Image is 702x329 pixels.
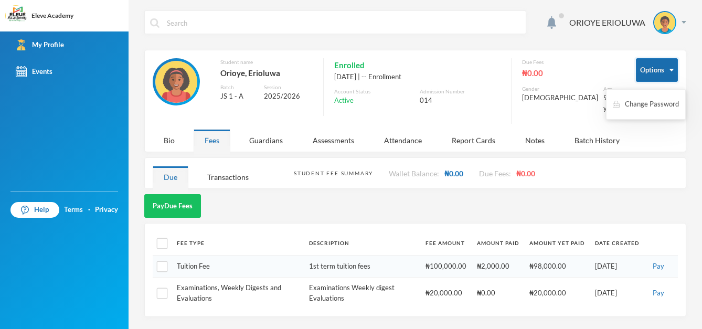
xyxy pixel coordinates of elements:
[264,91,313,102] div: 2025/2026
[444,169,463,178] span: ₦0.00
[194,129,230,152] div: Fees
[612,95,680,114] button: Change Password
[10,202,59,218] a: Help
[590,231,644,255] th: Date Created
[420,278,472,309] td: ₦20,000.00
[654,12,675,33] img: STUDENT
[220,91,256,102] div: JS 1 - A
[334,95,354,106] span: Active
[334,72,501,82] div: [DATE] | -- Enrollment
[238,129,294,152] div: Guardians
[472,255,524,278] td: ₦2,000.00
[590,278,644,309] td: [DATE]
[6,6,27,27] img: logo
[88,205,90,215] div: ·
[31,11,73,20] div: Eleve Academy
[522,93,598,103] div: [DEMOGRAPHIC_DATA]
[172,278,304,309] td: Examinations, Weekly Digests and Evaluations
[172,255,304,278] td: Tuition Fee
[524,278,590,309] td: ₦20,000.00
[603,85,620,93] div: Age
[650,288,667,299] button: Pay
[16,39,64,50] div: My Profile
[472,231,524,255] th: Amount Paid
[373,129,433,152] div: Attendance
[302,129,365,152] div: Assessments
[95,205,118,215] a: Privacy
[389,169,439,178] span: Wallet Balance:
[420,255,472,278] td: ₦100,000.00
[150,18,159,28] img: search
[196,166,260,188] div: Transactions
[590,255,644,278] td: [DATE]
[334,58,365,72] span: Enrolled
[420,95,501,106] div: 014
[144,194,201,218] button: PayDue Fees
[516,169,535,178] span: ₦0.00
[153,166,188,188] div: Due
[524,231,590,255] th: Amount Yet Paid
[420,231,472,255] th: Fee Amount
[16,66,52,77] div: Events
[636,58,678,82] button: Options
[220,58,313,66] div: Student name
[524,255,590,278] td: ₦98,000.00
[472,278,524,309] td: ₦0.00
[514,129,556,152] div: Notes
[304,278,420,309] td: Examinations Weekly digest Evaluations
[264,83,313,91] div: Session
[420,88,501,95] div: Admission Number
[166,11,520,35] input: Search
[441,129,506,152] div: Report Cards
[334,88,415,95] div: Account Status
[603,93,620,113] div: 9 years
[220,66,313,80] div: Orioye, Erioluwa
[304,255,420,278] td: 1st term tuition fees
[522,58,620,66] div: Due Fees
[64,205,83,215] a: Terms
[479,169,511,178] span: Due Fees:
[522,66,620,80] div: ₦0.00
[563,129,631,152] div: Batch History
[155,61,197,103] img: STUDENT
[294,169,373,177] div: Student Fee Summary
[304,231,420,255] th: Description
[220,83,256,91] div: Batch
[172,231,304,255] th: Fee Type
[650,261,667,272] button: Pay
[522,85,598,93] div: Gender
[153,129,186,152] div: Bio
[569,16,645,29] div: ORIOYE ERIOLUWA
